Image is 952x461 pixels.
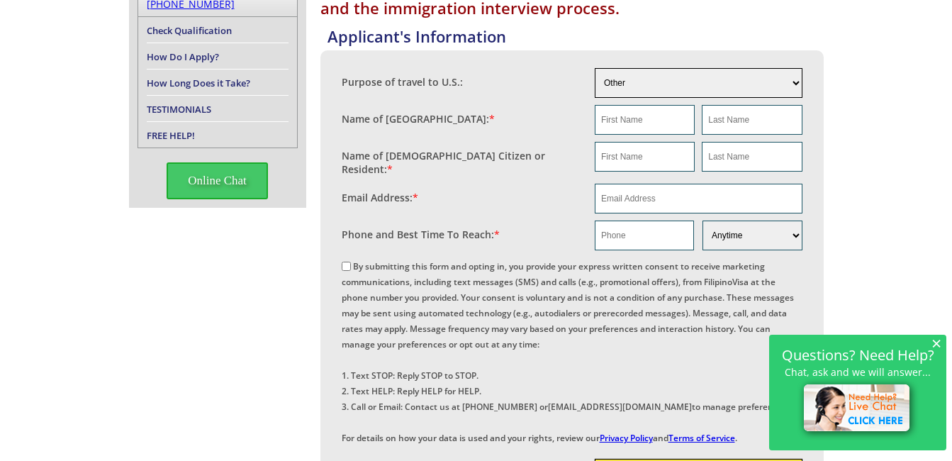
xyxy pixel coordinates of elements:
select: Phone and Best Reach Time are required. [702,221,802,250]
label: By submitting this form and opting in, you provide your express written consent to receive market... [342,260,794,444]
label: Purpose of travel to U.S.: [342,75,463,89]
input: Last Name [702,105,802,135]
input: Phone [595,221,694,250]
a: How Do I Apply? [147,50,219,63]
input: First Name [595,105,695,135]
a: Check Qualification [147,24,232,37]
h2: Questions? Need Help? [776,349,939,361]
label: Name of [DEMOGRAPHIC_DATA] Citizen or Resident: [342,149,581,176]
h4: Applicant's Information [327,26,824,47]
input: Email Address [595,184,802,213]
a: TESTIMONIALS [147,103,211,116]
a: FREE HELP! [147,129,195,142]
a: Privacy Policy [600,432,653,444]
span: × [931,337,941,349]
a: Terms of Service [668,432,735,444]
img: live-chat-icon.png [797,378,919,440]
p: Chat, ask and we will answer... [776,366,939,378]
input: First Name [595,142,695,172]
label: Email Address: [342,191,418,204]
a: How Long Does it Take? [147,77,250,89]
input: By submitting this form and opting in, you provide your express written consent to receive market... [342,262,351,271]
input: Last Name [702,142,802,172]
label: Phone and Best Time To Reach: [342,228,500,241]
label: Name of [GEOGRAPHIC_DATA]: [342,112,495,126]
span: Online Chat [167,162,268,199]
